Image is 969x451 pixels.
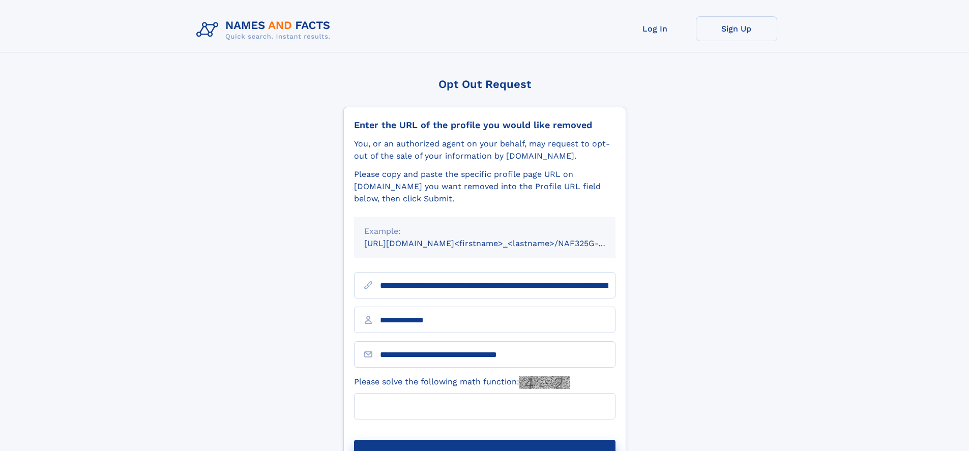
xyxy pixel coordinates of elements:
[354,119,615,131] div: Enter the URL of the profile you would like removed
[364,225,605,237] div: Example:
[614,16,696,41] a: Log In
[364,238,635,248] small: [URL][DOMAIN_NAME]<firstname>_<lastname>/NAF325G-xxxxxxxx
[192,16,339,44] img: Logo Names and Facts
[354,376,570,389] label: Please solve the following math function:
[696,16,777,41] a: Sign Up
[354,168,615,205] div: Please copy and paste the specific profile page URL on [DOMAIN_NAME] you want removed into the Pr...
[354,138,615,162] div: You, or an authorized agent on your behalf, may request to opt-out of the sale of your informatio...
[343,78,626,91] div: Opt Out Request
